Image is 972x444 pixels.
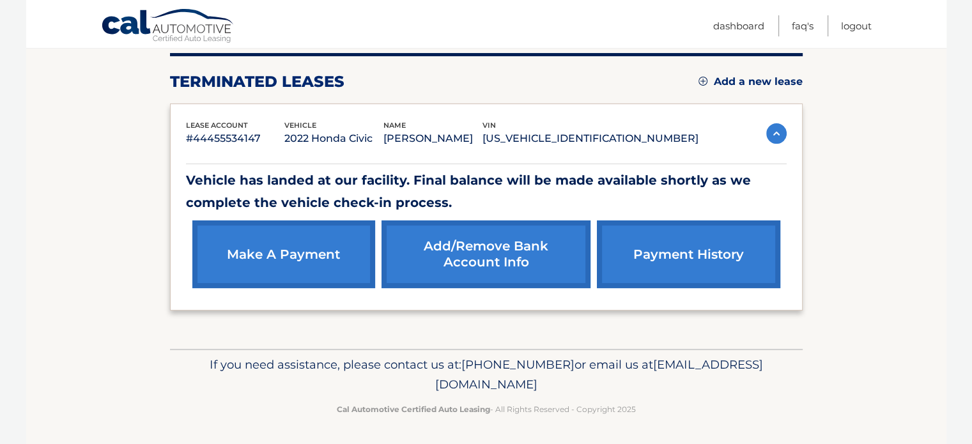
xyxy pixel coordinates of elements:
a: FAQ's [792,15,814,36]
h2: terminated leases [170,72,344,91]
p: Vehicle has landed at our facility. Final balance will be made available shortly as we complete t... [186,169,787,214]
img: add.svg [698,77,707,86]
a: Add a new lease [698,75,803,88]
span: name [383,121,406,130]
p: #44455534147 [186,130,285,148]
a: payment history [597,220,780,288]
p: [US_VEHICLE_IDENTIFICATION_NUMBER] [482,130,698,148]
a: make a payment [192,220,375,288]
span: vehicle [284,121,316,130]
strong: Cal Automotive Certified Auto Leasing [337,404,490,414]
a: Logout [841,15,872,36]
p: - All Rights Reserved - Copyright 2025 [178,402,794,416]
a: Cal Automotive [101,8,235,45]
a: Dashboard [713,15,764,36]
a: Add/Remove bank account info [382,220,590,288]
span: lease account [186,121,248,130]
span: vin [482,121,496,130]
p: [PERSON_NAME] [383,130,482,148]
p: If you need assistance, please contact us at: or email us at [178,355,794,395]
span: [PHONE_NUMBER] [461,357,575,372]
img: accordion-active.svg [766,123,787,144]
p: 2022 Honda Civic [284,130,383,148]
